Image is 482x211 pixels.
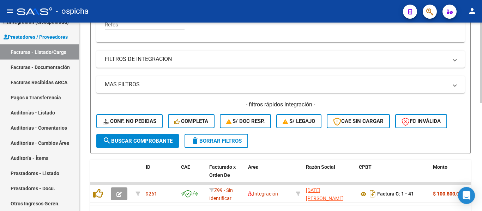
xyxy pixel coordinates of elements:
mat-panel-title: MAS FILTROS [105,81,448,88]
span: FC Inválida [402,118,441,124]
span: Conf. no pedidas [103,118,156,124]
datatable-header-cell: CPBT [356,160,430,191]
mat-icon: person [468,7,476,15]
mat-icon: delete [191,136,199,145]
datatable-header-cell: CAE [178,160,206,191]
i: Descargar documento [368,188,377,199]
span: Razón Social [306,164,335,170]
h4: - filtros rápidos Integración - [96,101,465,108]
button: S/ legajo [276,114,321,128]
div: 27280954751 [306,186,353,201]
datatable-header-cell: ID [143,160,178,191]
button: Completa [168,114,215,128]
span: S/ legajo [283,118,315,124]
button: S/ Doc Resp. [220,114,271,128]
mat-expansion-panel-header: FILTROS DE INTEGRACION [96,51,465,68]
datatable-header-cell: Monto [430,160,472,191]
span: ID [146,164,150,170]
span: Facturado x Orden De [209,164,236,178]
span: Buscar Comprobante [103,138,173,144]
datatable-header-cell: Facturado x Orden De [206,160,245,191]
strong: Factura C: 1 - 41 [377,191,414,197]
span: CAE SIN CARGAR [333,118,384,124]
span: Monto [433,164,447,170]
span: 9261 [146,191,157,197]
datatable-header-cell: Area [245,160,293,191]
button: Conf. no pedidas [96,114,163,128]
button: Buscar Comprobante [96,134,179,148]
span: Area [248,164,259,170]
span: Completa [174,118,208,124]
div: Open Intercom Messenger [458,187,475,204]
span: CPBT [359,164,372,170]
span: Integración [248,191,278,197]
span: [DATE][PERSON_NAME] [PERSON_NAME] [306,187,344,209]
span: Z99 - Sin Identificar [209,187,233,201]
span: Prestadores / Proveedores [4,33,68,41]
button: CAE SIN CARGAR [327,114,390,128]
datatable-header-cell: Razón Social [303,160,356,191]
span: Borrar Filtros [191,138,242,144]
span: S/ Doc Resp. [226,118,265,124]
button: Borrar Filtros [185,134,248,148]
strong: $ 100.800,00 [433,191,462,197]
mat-icon: menu [6,7,14,15]
span: - ospicha [56,4,89,19]
mat-panel-title: FILTROS DE INTEGRACION [105,55,448,63]
mat-icon: search [103,136,111,145]
span: CAE [181,164,190,170]
button: FC Inválida [395,114,447,128]
mat-expansion-panel-header: MAS FILTROS [96,76,465,93]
